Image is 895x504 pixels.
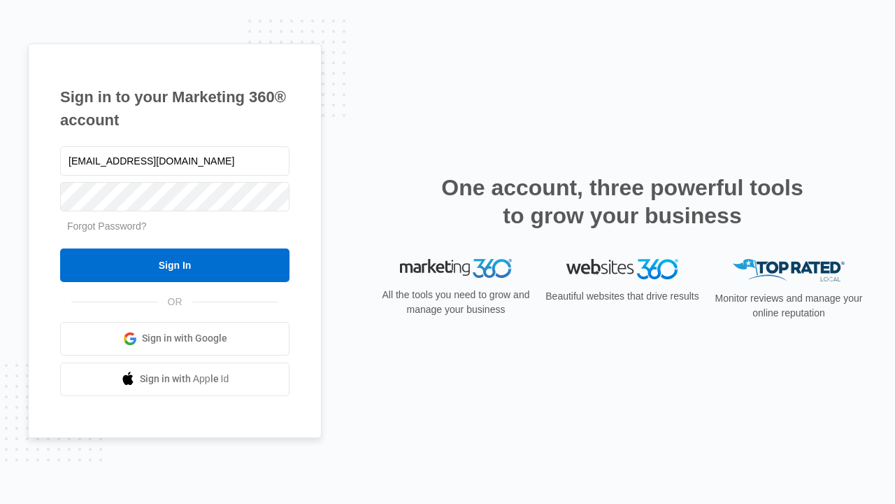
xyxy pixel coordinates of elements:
[60,146,289,176] input: Email
[60,248,289,282] input: Sign In
[67,220,147,232] a: Forgot Password?
[140,372,229,386] span: Sign in with Apple Id
[158,295,192,309] span: OR
[544,289,701,304] p: Beautiful websites that drive results
[566,259,678,279] img: Websites 360
[710,291,867,321] p: Monitor reviews and manage your online reputation
[733,259,845,282] img: Top Rated Local
[60,322,289,356] a: Sign in with Google
[60,85,289,132] h1: Sign in to your Marketing 360® account
[400,259,512,279] img: Marketing 360
[60,363,289,396] a: Sign in with Apple Id
[378,288,534,317] p: All the tools you need to grow and manage your business
[142,331,227,346] span: Sign in with Google
[437,174,808,230] h2: One account, three powerful tools to grow your business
